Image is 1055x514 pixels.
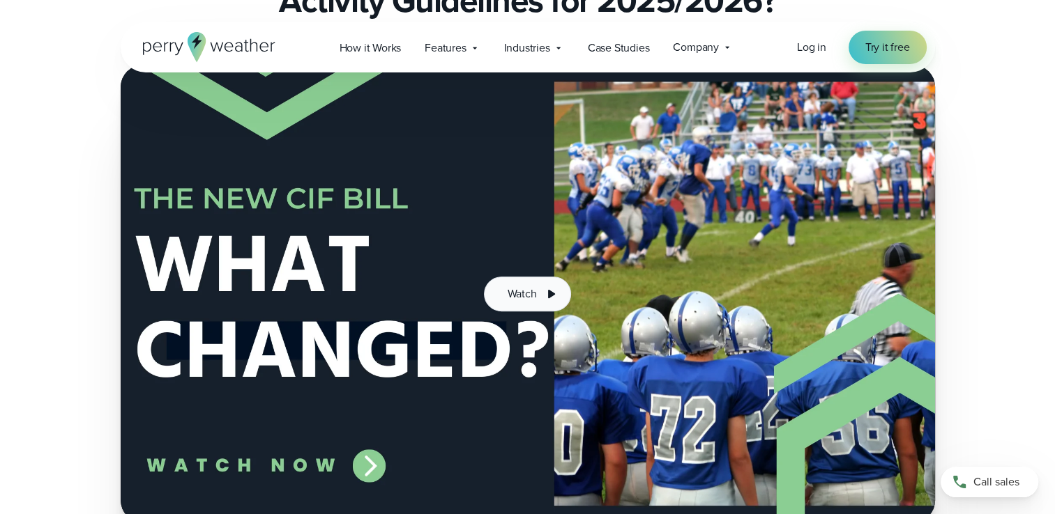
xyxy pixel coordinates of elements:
span: Try it free [865,39,910,56]
span: Watch [507,286,536,302]
button: Watch [484,277,570,311]
a: Call sales [941,467,1038,497]
span: Company [673,39,719,56]
a: Try it free [849,31,927,64]
a: How it Works [328,33,413,62]
a: Log in [797,39,826,56]
span: Call sales [973,474,1019,490]
span: Industries [504,40,550,56]
span: Log in [797,39,826,55]
a: Case Studies [576,33,662,62]
span: How it Works [340,40,402,56]
span: Features [425,40,466,56]
span: Case Studies [588,40,650,56]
